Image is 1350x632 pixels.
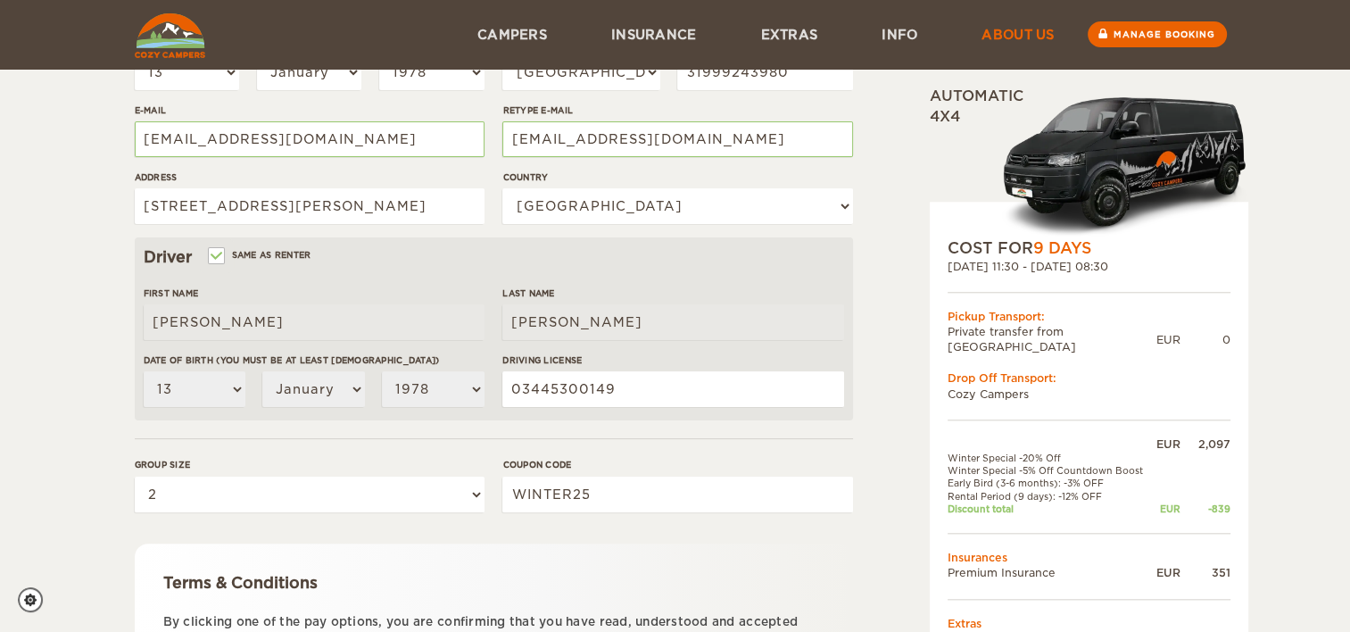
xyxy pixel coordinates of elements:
div: Driver [144,246,844,268]
td: Premium Insurance [948,566,1153,581]
label: E-mail [135,104,485,117]
div: Drop Off Transport: [948,371,1230,387]
td: Winter Special -5% Off Countdown Boost [948,464,1153,477]
input: Same as renter [210,252,221,263]
td: Rental Period (9 days): -12% OFF [948,490,1153,503]
input: e.g. Street, City, Zip Code [135,188,485,224]
td: Winter Special -20% Off [948,452,1153,464]
div: EUR [1152,503,1180,515]
label: Coupon code [502,458,852,471]
label: Address [135,170,485,184]
input: e.g. 1 234 567 890 [677,54,852,90]
input: e.g. 14789654B [502,371,843,407]
img: Cozy Campers [135,13,205,58]
div: Pickup Transport: [948,309,1230,324]
img: HighlanderXL.png [1001,92,1248,237]
a: Manage booking [1088,21,1227,47]
td: Cozy Campers [948,387,1230,402]
td: Extras [948,616,1230,631]
div: EUR [1152,437,1180,452]
div: Terms & Conditions [163,572,824,594]
td: Insurances [948,550,1230,565]
div: EUR [1156,332,1180,347]
label: Retype E-mail [502,104,852,117]
td: Discount total [948,503,1153,515]
div: EUR [1152,566,1180,581]
span: 9 Days [1033,239,1091,257]
td: Early Bird (3-6 months): -3% OFF [948,478,1153,490]
label: First Name [144,287,485,300]
label: Date of birth (You must be at least [DEMOGRAPHIC_DATA]) [144,353,485,367]
div: [DATE] 11:30 - [DATE] 08:30 [948,259,1230,274]
div: -839 [1180,503,1230,515]
label: Same as renter [210,246,311,263]
div: 2,097 [1180,437,1230,452]
div: 351 [1180,566,1230,581]
a: Cookie settings [18,587,54,612]
label: Group size [135,458,485,471]
div: COST FOR [948,237,1230,259]
label: Last Name [502,287,843,300]
label: Driving License [502,353,843,367]
td: Private transfer from [GEOGRAPHIC_DATA] [948,324,1156,354]
input: e.g. example@example.com [502,121,852,157]
div: Automatic 4x4 [930,87,1248,237]
input: e.g. William [144,304,485,340]
div: 0 [1180,332,1230,347]
label: Country [502,170,852,184]
input: e.g. Smith [502,304,843,340]
input: e.g. example@example.com [135,121,485,157]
